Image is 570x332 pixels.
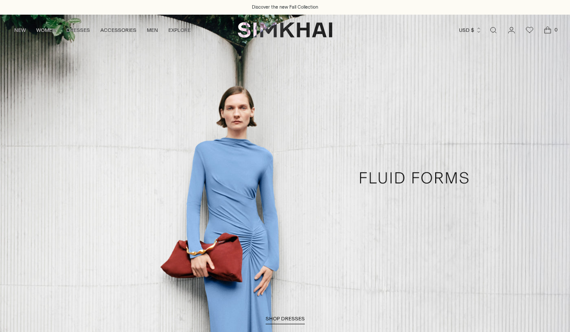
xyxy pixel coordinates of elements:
[266,316,305,322] span: SHOP DRESSES
[168,21,191,40] a: EXPLORE
[100,21,136,40] a: ACCESSORIES
[459,21,482,40] button: USD $
[147,21,158,40] a: MEN
[14,21,26,40] a: NEW
[36,21,56,40] a: WOMEN
[521,22,538,39] a: Wishlist
[539,22,556,39] a: Open cart modal
[66,21,90,40] a: DRESSES
[238,22,332,38] a: SIMKHAI
[503,22,520,39] a: Go to the account page
[266,316,305,324] a: SHOP DRESSES
[552,26,560,34] span: 0
[485,22,502,39] a: Open search modal
[252,4,318,11] a: Discover the new Fall Collection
